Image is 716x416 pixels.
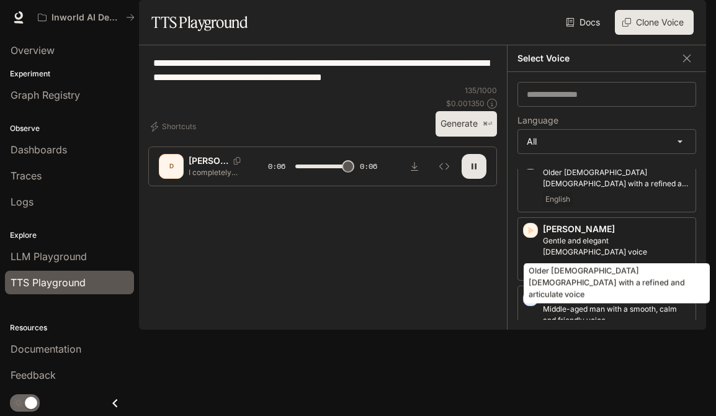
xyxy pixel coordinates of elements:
[268,160,285,173] span: 0:06
[543,304,691,326] p: Middle-aged man with a smooth, calm and friendly voice
[543,192,573,207] span: English
[465,85,497,96] p: 135 / 1000
[189,167,248,178] p: I completely understand your frustration with this situation. Let me look into your account detai...
[189,155,228,167] p: [PERSON_NAME]
[543,235,691,258] p: Gentle and elegant female voice
[483,120,492,128] p: ⌘⏎
[563,10,605,35] a: Docs
[402,154,427,179] button: Download audio
[517,116,558,125] p: Language
[615,10,694,35] button: Clone Voice
[151,10,248,35] h1: TTS Playground
[161,156,181,176] div: D
[148,117,201,137] button: Shortcuts
[518,130,696,153] div: All
[51,12,121,23] p: Inworld AI Demos
[360,160,377,173] span: 0:06
[32,5,140,30] button: All workspaces
[543,167,691,189] p: Older British male with a refined and articulate voice
[524,263,710,304] div: Older [DEMOGRAPHIC_DATA] [DEMOGRAPHIC_DATA] with a refined and articulate voice
[446,98,485,109] p: $ 0.001350
[436,111,497,137] button: Generate⌘⏎
[432,154,457,179] button: Inspect
[228,157,246,165] button: Copy Voice ID
[543,223,691,235] p: [PERSON_NAME]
